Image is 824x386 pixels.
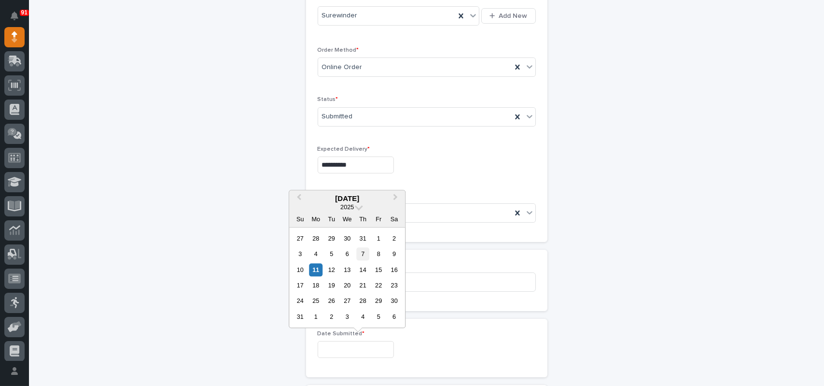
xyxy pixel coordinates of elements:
[341,295,354,308] div: Choose Wednesday, August 27th, 2025
[318,146,370,152] span: Expected Delivery
[318,97,338,102] span: Status
[341,247,354,260] div: Choose Wednesday, August 6th, 2025
[325,232,338,245] div: Choose Tuesday, July 29th, 2025
[372,232,385,245] div: Choose Friday, August 1st, 2025
[341,263,354,276] div: Choose Wednesday, August 13th, 2025
[325,310,338,323] div: Choose Tuesday, September 2nd, 2025
[325,247,338,260] div: Choose Tuesday, August 5th, 2025
[325,279,338,292] div: Choose Tuesday, August 19th, 2025
[389,191,404,207] button: Next Month
[356,279,369,292] div: Choose Thursday, August 21st, 2025
[372,263,385,276] div: Choose Friday, August 15th, 2025
[341,213,354,226] div: We
[388,232,401,245] div: Choose Saturday, August 2nd, 2025
[293,310,307,323] div: Choose Sunday, August 31st, 2025
[325,213,338,226] div: Tu
[4,6,25,26] button: Notifications
[309,247,322,260] div: Choose Monday, August 4th, 2025
[322,112,353,122] span: Submitted
[372,213,385,226] div: Fr
[293,247,307,260] div: Choose Sunday, August 3rd, 2025
[388,295,401,308] div: Choose Saturday, August 30th, 2025
[356,295,369,308] div: Choose Thursday, August 28th, 2025
[372,295,385,308] div: Choose Friday, August 29th, 2025
[340,203,354,211] span: 2025
[318,47,359,53] span: Order Method
[372,279,385,292] div: Choose Friday, August 22nd, 2025
[356,310,369,323] div: Choose Thursday, September 4th, 2025
[289,194,405,203] div: [DATE]
[293,279,307,292] div: Choose Sunday, August 17th, 2025
[388,279,401,292] div: Choose Saturday, August 23rd, 2025
[341,310,354,323] div: Choose Wednesday, September 3rd, 2025
[293,230,402,325] div: month 2025-08
[309,232,322,245] div: Choose Monday, July 28th, 2025
[293,295,307,308] div: Choose Sunday, August 24th, 2025
[499,13,528,19] span: Add New
[293,213,307,226] div: Su
[21,9,28,16] p: 91
[309,213,322,226] div: Mo
[388,310,401,323] div: Choose Saturday, September 6th, 2025
[309,263,322,276] div: Choose Monday, August 11th, 2025
[309,279,322,292] div: Choose Monday, August 18th, 2025
[309,310,322,323] div: Choose Monday, September 1st, 2025
[12,12,25,27] div: Notifications91
[388,263,401,276] div: Choose Saturday, August 16th, 2025
[322,62,363,72] span: Online Order
[322,11,358,21] span: Surewinder
[356,232,369,245] div: Choose Thursday, July 31st, 2025
[341,232,354,245] div: Choose Wednesday, July 30th, 2025
[388,213,401,226] div: Sa
[356,247,369,260] div: Choose Thursday, August 7th, 2025
[356,213,369,226] div: Th
[290,191,306,207] button: Previous Month
[341,279,354,292] div: Choose Wednesday, August 20th, 2025
[481,8,535,24] button: Add New
[318,331,365,337] span: Date Submitted
[388,247,401,260] div: Choose Saturday, August 9th, 2025
[293,232,307,245] div: Choose Sunday, July 27th, 2025
[309,295,322,308] div: Choose Monday, August 25th, 2025
[325,263,338,276] div: Choose Tuesday, August 12th, 2025
[293,263,307,276] div: Choose Sunday, August 10th, 2025
[356,263,369,276] div: Choose Thursday, August 14th, 2025
[372,247,385,260] div: Choose Friday, August 8th, 2025
[325,295,338,308] div: Choose Tuesday, August 26th, 2025
[372,310,385,323] div: Choose Friday, September 5th, 2025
